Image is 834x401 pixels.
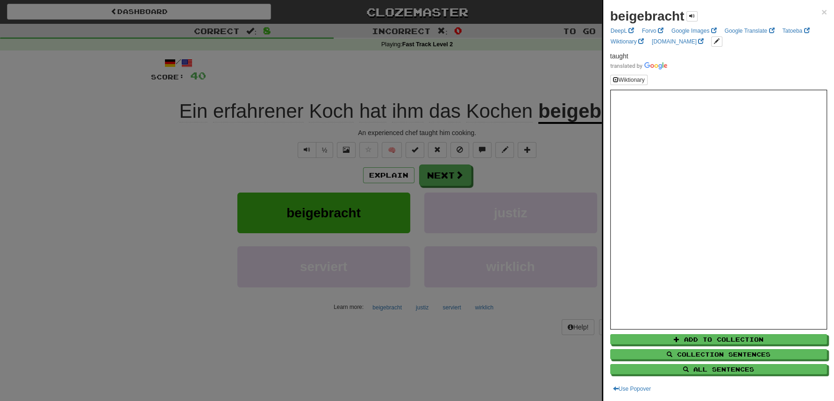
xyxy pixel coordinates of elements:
[821,7,827,17] button: Close
[610,349,827,359] button: Collection Sentences
[610,75,648,85] button: Wiktionary
[711,36,722,47] button: edit links
[821,7,827,17] span: ×
[610,62,667,70] img: Color short
[610,334,827,344] button: Add to Collection
[608,26,637,36] a: DeepL
[649,36,706,47] a: [DOMAIN_NAME]
[610,384,654,394] button: Use Popover
[608,36,647,47] a: Wiktionary
[610,52,628,60] span: taught
[779,26,812,36] a: Tatoeba
[639,26,666,36] a: Forvo
[610,364,827,374] button: All Sentences
[669,26,720,36] a: Google Images
[722,26,777,36] a: Google Translate
[610,9,684,23] strong: beigebracht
